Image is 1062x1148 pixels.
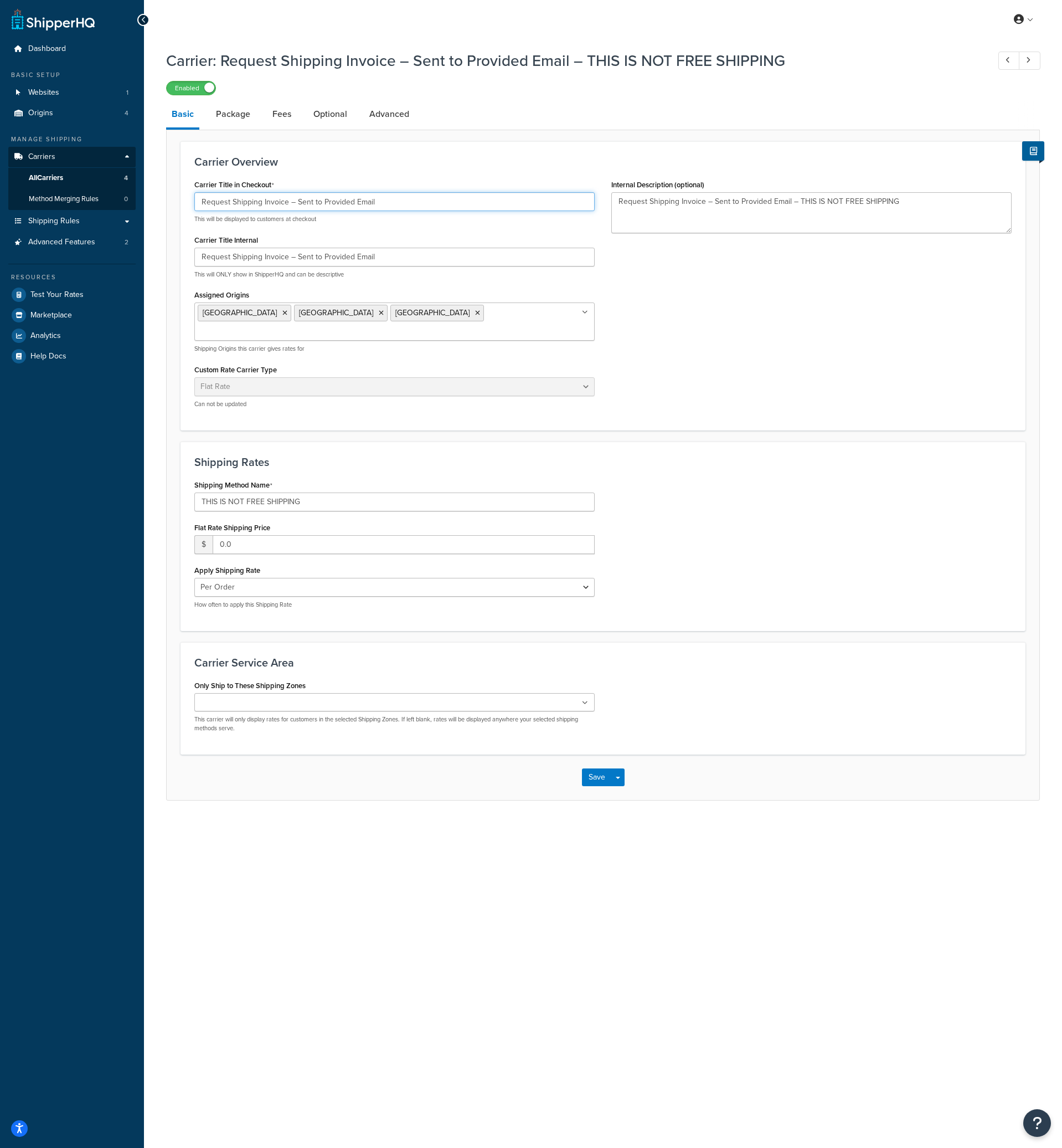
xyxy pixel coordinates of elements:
[8,346,136,366] a: Help Docs
[29,194,99,204] span: Method Merging Rules
[194,366,277,374] label: Custom Rate Carrier Type
[124,194,128,204] span: 0
[194,524,270,532] label: Flat Rate Shipping Price
[299,307,373,319] span: [GEOGRAPHIC_DATA]
[8,273,136,282] div: Resources
[194,400,595,408] p: Can not be updated
[8,103,136,124] a: Origins4
[8,70,136,80] div: Basic Setup
[8,147,136,167] a: Carriers
[8,285,136,305] a: Test Your Rates
[8,232,136,253] a: Advanced Features2
[1022,141,1044,161] button: Show Help Docs
[166,101,199,130] a: Basic
[8,326,136,346] a: Analytics
[8,305,136,325] a: Marketplace
[8,232,136,253] li: Advanced Features
[194,236,258,244] label: Carrier Title Internal
[194,715,595,732] p: This carrier will only display rates for customers in the selected Shipping Zones. If left blank,...
[194,456,1012,468] h3: Shipping Rates
[30,290,84,300] span: Test Your Rates
[29,173,63,183] span: All Carriers
[194,535,213,554] span: $
[30,352,66,361] span: Help Docs
[611,192,1012,233] textarea: Request Shipping Invoice – Sent to Provided Email – THIS IS NOT FREE SHIPPING
[203,307,277,319] span: [GEOGRAPHIC_DATA]
[611,181,704,189] label: Internal Description (optional)
[210,101,256,127] a: Package
[30,311,72,320] span: Marketplace
[124,173,128,183] span: 4
[8,189,136,209] li: Method Merging Rules
[8,135,136,144] div: Manage Shipping
[308,101,353,127] a: Optional
[1023,1109,1051,1137] button: Open Resource Center
[8,103,136,124] li: Origins
[395,307,470,319] span: [GEOGRAPHIC_DATA]
[194,156,1012,168] h3: Carrier Overview
[166,50,978,71] h1: Carrier: Request Shipping Invoice – Sent to Provided Email – THIS IS NOT FREE SHIPPING
[8,147,136,210] li: Carriers
[30,331,61,341] span: Analytics
[28,109,53,118] span: Origins
[194,270,595,279] p: This will ONLY show in ShipperHQ and can be descriptive
[167,81,215,95] label: Enabled
[8,168,136,188] a: AllCarriers4
[28,152,55,162] span: Carriers
[8,211,136,232] a: Shipping Rules
[8,39,136,59] a: Dashboard
[194,181,274,189] label: Carrier Title in Checkout
[267,101,297,127] a: Fees
[1019,52,1040,70] a: Next Record
[194,657,1012,669] h3: Carrier Service Area
[125,238,128,247] span: 2
[28,238,95,247] span: Advanced Features
[194,681,306,690] label: Only Ship to These Shipping Zones
[28,44,66,54] span: Dashboard
[998,52,1020,70] a: Previous Record
[194,215,595,223] p: This will be displayed to customers at checkout
[125,109,128,118] span: 4
[8,83,136,103] li: Websites
[8,189,136,209] a: Method Merging Rules0
[126,88,128,98] span: 1
[364,101,415,127] a: Advanced
[28,217,80,226] span: Shipping Rules
[8,83,136,103] a: Websites1
[194,601,595,609] p: How often to apply this Shipping Rate
[28,88,59,98] span: Websites
[194,481,272,490] label: Shipping Method Name
[194,345,595,353] p: Shipping Origins this carrier gives rates for
[194,291,249,299] label: Assigned Origins
[194,566,260,575] label: Apply Shipping Rate
[582,768,612,786] button: Save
